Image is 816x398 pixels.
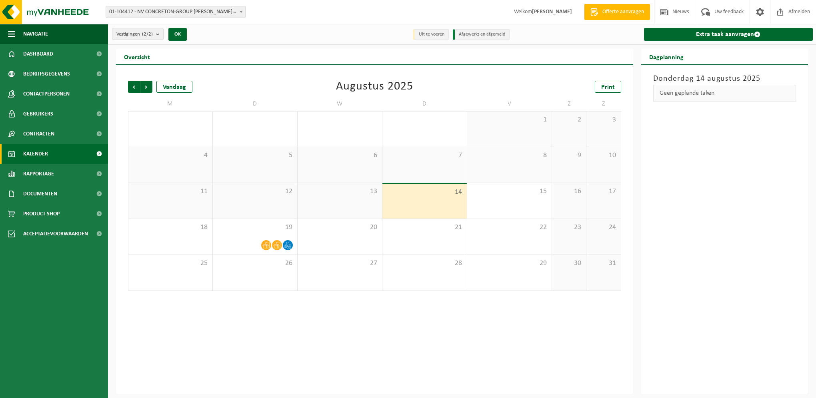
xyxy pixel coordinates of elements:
span: 1 [471,115,548,124]
td: Z [552,97,586,111]
a: Offerte aanvragen [584,4,650,20]
span: 29 [471,259,548,268]
h3: Donderdag 14 augustus 2025 [653,73,796,85]
a: Extra taak aanvragen [644,28,813,41]
td: D [382,97,467,111]
span: 01-104412 - NV CONCRETON-GROUP W.NAESSENS - SCHENDELBEKE [106,6,245,18]
span: Product Shop [23,204,60,224]
span: 19 [217,223,293,232]
span: Vorige [128,81,140,93]
span: 15 [471,187,548,196]
td: V [467,97,552,111]
td: M [128,97,213,111]
span: Print [601,84,615,90]
div: Augustus 2025 [336,81,413,93]
div: Vandaag [156,81,192,93]
span: Kalender [23,144,48,164]
span: 14 [386,188,463,197]
span: Contracten [23,124,54,144]
span: 21 [386,223,463,232]
span: Bedrijfsgegevens [23,64,70,84]
span: 18 [132,223,208,232]
span: 3 [590,115,616,124]
span: 8 [471,151,548,160]
span: 5 [217,151,293,160]
span: 23 [556,223,582,232]
span: Gebruikers [23,104,53,124]
span: 01-104412 - NV CONCRETON-GROUP W.NAESSENS - SCHENDELBEKE [106,6,246,18]
strong: [PERSON_NAME] [532,9,572,15]
div: Geen geplande taken [653,85,796,101]
span: Volgende [140,81,152,93]
span: Rapportage [23,164,54,184]
span: 28 [386,259,463,268]
count: (2/2) [142,32,153,37]
h2: Overzicht [116,49,158,64]
a: Print [595,81,621,93]
td: W [298,97,382,111]
span: 27 [302,259,378,268]
span: Vestigingen [116,28,153,40]
span: 25 [132,259,208,268]
span: 11 [132,187,208,196]
span: 10 [590,151,616,160]
span: 26 [217,259,293,268]
button: OK [168,28,187,41]
li: Uit te voeren [413,29,449,40]
li: Afgewerkt en afgemeld [453,29,510,40]
span: Documenten [23,184,57,204]
td: D [213,97,298,111]
span: 30 [556,259,582,268]
span: 16 [556,187,582,196]
span: 20 [302,223,378,232]
span: Dashboard [23,44,53,64]
td: Z [586,97,621,111]
span: Offerte aanvragen [600,8,646,16]
span: 22 [471,223,548,232]
span: 12 [217,187,293,196]
span: 6 [302,151,378,160]
span: 24 [590,223,616,232]
span: 13 [302,187,378,196]
h2: Dagplanning [641,49,692,64]
span: 31 [590,259,616,268]
span: Navigatie [23,24,48,44]
span: 7 [386,151,463,160]
span: Acceptatievoorwaarden [23,224,88,244]
span: 9 [556,151,582,160]
span: 17 [590,187,616,196]
span: 4 [132,151,208,160]
span: Contactpersonen [23,84,70,104]
span: 2 [556,115,582,124]
button: Vestigingen(2/2) [112,28,164,40]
